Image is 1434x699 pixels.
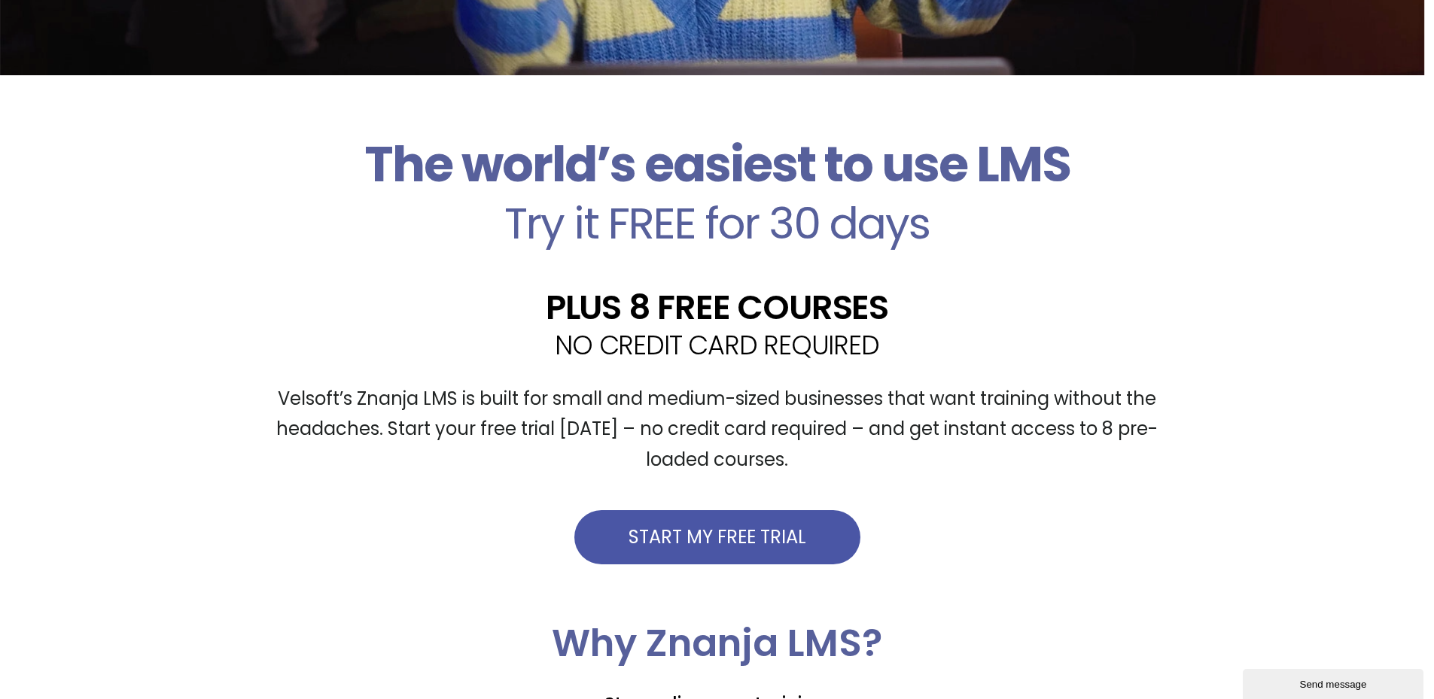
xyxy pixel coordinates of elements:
[251,625,1184,662] h2: Why Znanja LMS?
[629,528,806,546] span: START MY FREE TRIAL
[251,290,1184,324] h2: PLUS 8 FREE COURSES
[251,384,1184,476] p: Velsoft’s Znanja LMS is built for small and medium-sized businesses that want training without th...
[251,202,1184,245] h2: Try it FREE for 30 days
[251,332,1184,358] h2: NO CREDIT CARD REQUIRED
[251,135,1184,194] h2: The world’s easiest to use LMS
[1243,666,1426,699] iframe: chat widget
[574,510,860,564] a: START MY FREE TRIAL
